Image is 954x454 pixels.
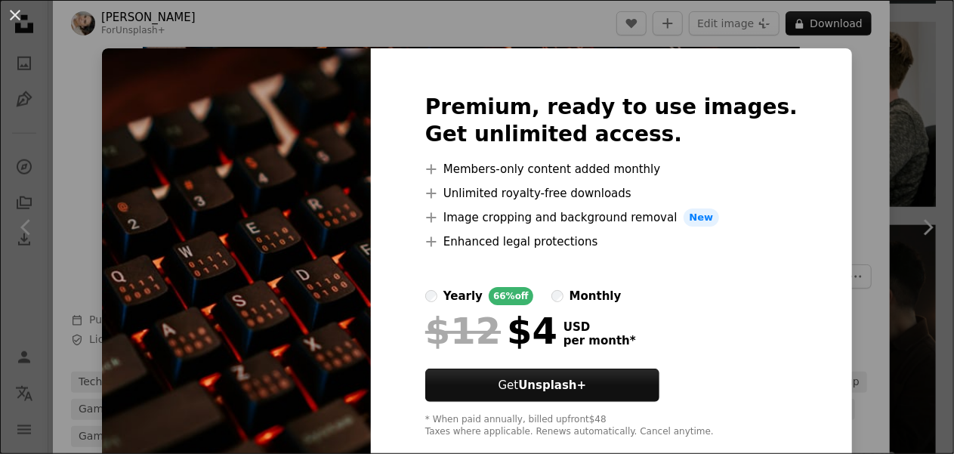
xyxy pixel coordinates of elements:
div: monthly [570,287,622,305]
span: USD [563,320,636,334]
div: 66% off [489,287,533,305]
span: New [684,208,720,227]
span: $12 [425,311,501,351]
input: monthly [551,290,563,302]
h2: Premium, ready to use images. Get unlimited access. [425,94,798,148]
li: Members-only content added monthly [425,160,798,178]
div: $4 [425,311,557,351]
li: Image cropping and background removal [425,208,798,227]
strong: Unsplash+ [518,378,586,392]
div: * When paid annually, billed upfront $48 Taxes where applicable. Renews automatically. Cancel any... [425,414,798,438]
button: GetUnsplash+ [425,369,659,402]
input: yearly66%off [425,290,437,302]
span: per month * [563,334,636,347]
li: Enhanced legal protections [425,233,798,251]
li: Unlimited royalty-free downloads [425,184,798,202]
div: yearly [443,287,483,305]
